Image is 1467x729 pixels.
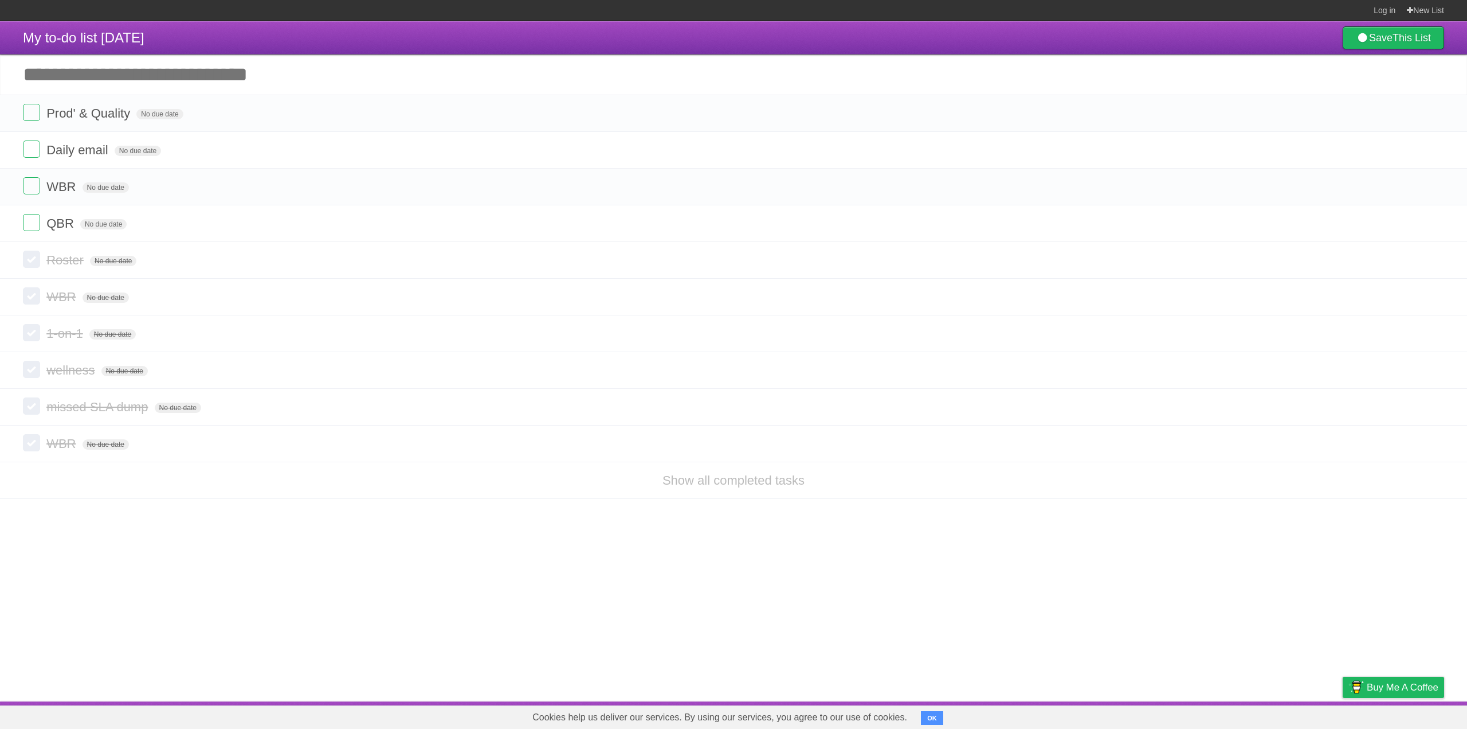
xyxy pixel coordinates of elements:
span: No due date [101,366,148,376]
span: No due date [83,182,129,193]
a: Suggest a feature [1372,704,1444,726]
button: OK [921,711,943,725]
img: Buy me a coffee [1348,677,1364,697]
span: missed SLA dump [46,400,151,414]
span: WBR [46,436,79,451]
label: Done [23,214,40,231]
span: No due date [89,329,136,340]
label: Done [23,397,40,415]
a: Privacy [1328,704,1358,726]
span: WBR [46,180,79,194]
span: No due date [136,109,183,119]
span: QBR [46,216,77,231]
span: Buy me a coffee [1367,677,1438,697]
label: Done [23,361,40,378]
span: No due date [83,293,129,303]
span: No due date [155,403,201,413]
a: Terms [1289,704,1314,726]
span: Cookies help us deliver our services. By using our services, you agree to our use of cookies. [521,706,919,729]
a: About [1190,704,1214,726]
b: This List [1393,32,1431,44]
label: Done [23,287,40,305]
a: Buy me a coffee [1343,677,1444,698]
span: No due date [80,219,127,229]
span: My to-do list [DATE] [23,30,144,45]
span: Daily email [46,143,111,157]
label: Done [23,141,40,158]
a: SaveThis List [1343,26,1444,49]
a: Show all completed tasks [662,473,805,488]
span: 1-on-1 [46,326,86,341]
label: Done [23,434,40,451]
span: Prod' & Quality [46,106,133,120]
span: wellness [46,363,97,377]
label: Done [23,177,40,194]
span: No due date [115,146,161,156]
label: Done [23,104,40,121]
a: Developers [1228,704,1274,726]
span: No due date [83,439,129,450]
label: Done [23,324,40,341]
span: Roster [46,253,87,267]
label: Done [23,251,40,268]
span: WBR [46,290,79,304]
span: No due date [90,256,136,266]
